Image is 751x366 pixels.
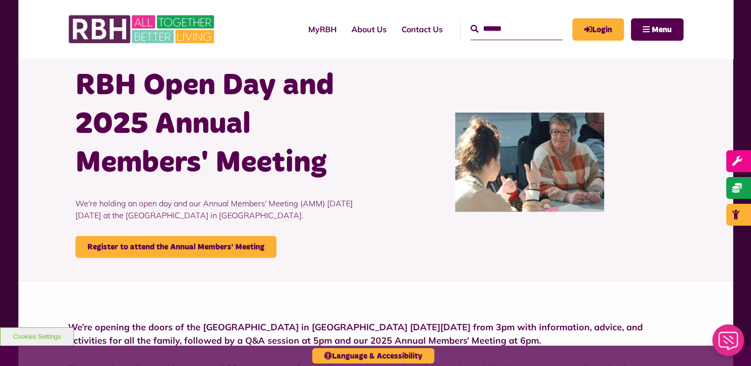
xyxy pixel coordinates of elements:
[706,321,751,366] iframe: Netcall Web Assistant for live chat
[344,16,394,43] a: About Us
[394,16,450,43] a: Contact Us
[68,321,643,346] strong: We’re opening the doors of the [GEOGRAPHIC_DATA] in [GEOGRAPHIC_DATA] [DATE][DATE] from 3pm with ...
[68,10,217,49] img: RBH
[75,66,368,183] h1: RBH Open Day and 2025 Annual Members' Meeting
[631,18,683,41] button: Navigation
[75,183,368,236] p: We're holding an open day and our Annual Members' Meeting (AMM) [DATE][DATE] at the [GEOGRAPHIC_D...
[652,26,672,34] span: Menu
[301,16,344,43] a: MyRBH
[572,18,624,41] a: MyRBH
[471,18,562,40] input: Search
[455,113,604,212] img: IMG 7040
[312,348,434,364] button: Language & Accessibility
[75,236,276,258] a: Register to attend the Annual Members' Meeting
